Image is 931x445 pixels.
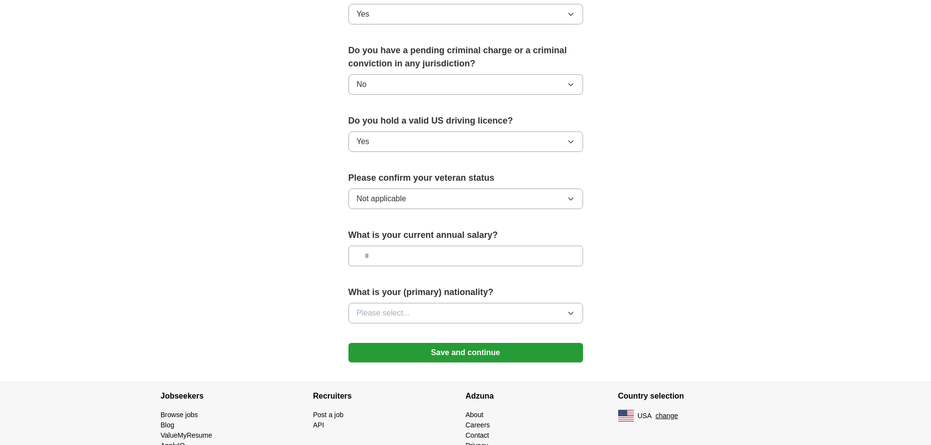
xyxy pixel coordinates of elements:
[357,8,369,20] span: Yes
[618,382,771,410] h4: Country selection
[638,411,652,421] span: USA
[357,307,410,319] span: Please select...
[348,4,583,24] button: Yes
[466,411,484,419] a: About
[357,193,406,205] span: Not applicable
[348,189,583,209] button: Not applicable
[348,131,583,152] button: Yes
[348,343,583,362] button: Save and continue
[357,136,369,148] span: Yes
[466,421,490,429] a: Careers
[313,421,325,429] a: API
[348,114,583,127] label: Do you hold a valid US driving licence?
[161,411,198,419] a: Browse jobs
[348,44,583,70] label: Do you have a pending criminal charge or a criminal conviction in any jurisdiction?
[357,79,367,90] span: No
[161,431,213,439] a: ValueMyResume
[348,74,583,95] button: No
[161,421,174,429] a: Blog
[348,286,583,299] label: What is your (primary) nationality?
[466,431,489,439] a: Contact
[313,411,344,419] a: Post a job
[618,410,634,422] img: US flag
[655,411,678,421] button: change
[348,171,583,185] label: Please confirm your veteran status
[348,229,583,242] label: What is your current annual salary?
[348,303,583,323] button: Please select...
